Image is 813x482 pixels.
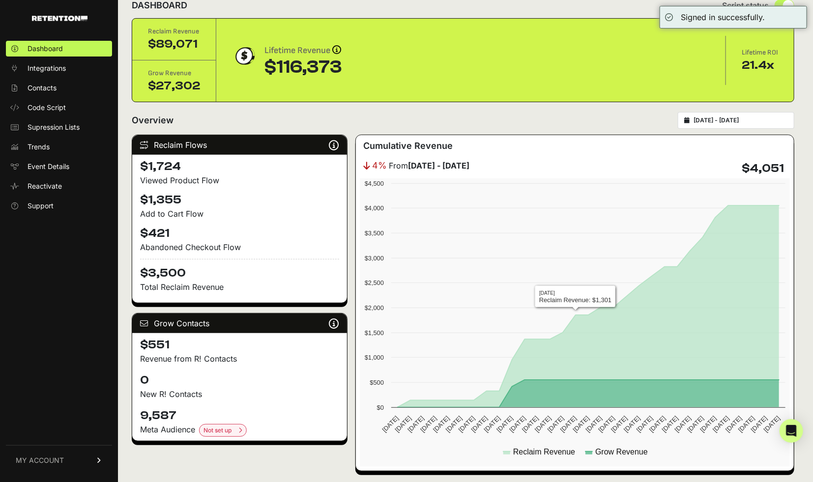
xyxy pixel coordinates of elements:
[140,208,339,220] div: Add to Cart Flow
[610,415,629,434] text: [DATE]
[6,60,112,76] a: Integrations
[6,119,112,135] a: Supression Lists
[673,415,692,434] text: [DATE]
[140,337,339,353] h4: $551
[6,198,112,214] a: Support
[724,415,743,434] text: [DATE]
[572,415,591,434] text: [DATE]
[742,57,778,73] div: 21.4x
[495,415,514,434] text: [DATE]
[140,174,339,186] div: Viewed Product Flow
[28,142,50,152] span: Trends
[28,201,54,211] span: Support
[28,83,57,93] span: Contacts
[661,415,680,434] text: [DATE]
[470,415,489,434] text: [DATE]
[546,415,565,434] text: [DATE]
[521,415,540,434] text: [DATE]
[28,181,62,191] span: Reactivate
[408,161,470,170] strong: [DATE] - [DATE]
[32,16,87,21] img: Retention.com
[140,408,339,424] h4: 9,587
[6,178,112,194] a: Reactivate
[6,100,112,115] a: Code Script
[595,448,648,456] text: Grow Revenue
[148,78,200,94] div: $27,302
[28,103,66,113] span: Code Script
[584,415,603,434] text: [DATE]
[780,419,803,443] div: Open Intercom Messenger
[365,180,384,187] text: $4,500
[148,27,200,36] div: Reclaim Revenue
[432,415,451,434] text: [DATE]
[737,415,756,434] text: [DATE]
[482,415,501,434] text: [DATE]
[648,415,667,434] text: [DATE]
[380,415,400,434] text: [DATE]
[597,415,616,434] text: [DATE]
[513,448,575,456] text: Reclaim Revenue
[28,63,66,73] span: Integrations
[533,415,552,434] text: [DATE]
[559,415,578,434] text: [DATE]
[264,44,342,57] div: Lifetime Revenue
[393,415,412,434] text: [DATE]
[6,159,112,174] a: Event Details
[140,372,339,388] h4: 0
[6,445,112,475] a: MY ACCOUNT
[406,415,425,434] text: [DATE]
[140,259,339,281] h4: $3,500
[232,44,257,68] img: dollar-coin-05c43ed7efb7bc0c12610022525b4bbbb207c7efeef5aecc26f025e68dcafac9.png
[365,279,384,286] text: $2,500
[140,241,339,253] div: Abandoned Checkout Flow
[6,139,112,155] a: Trends
[16,455,64,465] span: MY ACCOUNT
[444,415,464,434] text: [DATE]
[508,415,527,434] text: [DATE]
[419,415,438,434] text: [DATE]
[140,159,339,174] h4: $1,724
[140,353,339,365] p: Revenue from R! Contacts
[377,404,383,411] text: $0
[742,161,784,176] h4: $4,051
[140,424,339,437] div: Meta Audience
[140,192,339,208] h4: $1,355
[370,379,383,386] text: $500
[762,415,782,434] text: [DATE]
[364,139,453,153] h3: Cumulative Revenue
[132,113,174,127] h2: Overview
[365,255,384,262] text: $3,000
[698,415,718,434] text: [DATE]
[622,415,641,434] text: [DATE]
[140,388,339,400] p: New R! Contacts
[132,135,347,155] div: Reclaim Flows
[132,313,347,333] div: Grow Contacts
[28,162,69,171] span: Event Details
[711,415,730,434] text: [DATE]
[373,159,387,172] span: 4%
[681,11,765,23] div: Signed in successfully.
[365,229,384,237] text: $3,500
[264,57,342,77] div: $116,373
[365,329,384,337] text: $1,500
[365,304,384,312] text: $2,000
[140,281,339,293] p: Total Reclaim Revenue
[365,354,384,361] text: $1,000
[750,415,769,434] text: [DATE]
[140,226,339,241] h4: $421
[686,415,705,434] text: [DATE]
[635,415,654,434] text: [DATE]
[148,68,200,78] div: Grow Revenue
[6,80,112,96] a: Contacts
[28,122,80,132] span: Supression Lists
[389,160,470,171] span: From
[365,204,384,212] text: $4,000
[457,415,476,434] text: [DATE]
[148,36,200,52] div: $89,071
[742,48,778,57] div: Lifetime ROI
[28,44,63,54] span: Dashboard
[6,41,112,57] a: Dashboard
